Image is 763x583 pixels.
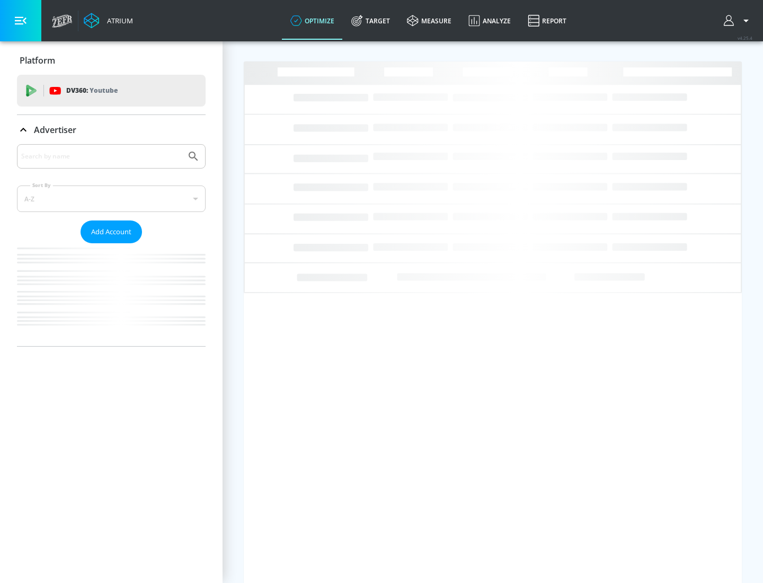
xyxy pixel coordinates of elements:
button: Add Account [81,220,142,243]
a: measure [398,2,460,40]
a: optimize [282,2,343,40]
label: Sort By [30,182,53,189]
p: Advertiser [34,124,76,136]
a: Report [519,2,575,40]
p: Platform [20,55,55,66]
div: DV360: Youtube [17,75,206,107]
nav: list of Advertiser [17,243,206,346]
a: Analyze [460,2,519,40]
span: v 4.25.4 [738,35,752,41]
a: Atrium [84,13,133,29]
a: Target [343,2,398,40]
div: Advertiser [17,115,206,145]
div: Atrium [103,16,133,25]
p: DV360: [66,85,118,96]
div: A-Z [17,185,206,212]
input: Search by name [21,149,182,163]
div: Platform [17,46,206,75]
p: Youtube [90,85,118,96]
span: Add Account [91,226,131,238]
div: Advertiser [17,144,206,346]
